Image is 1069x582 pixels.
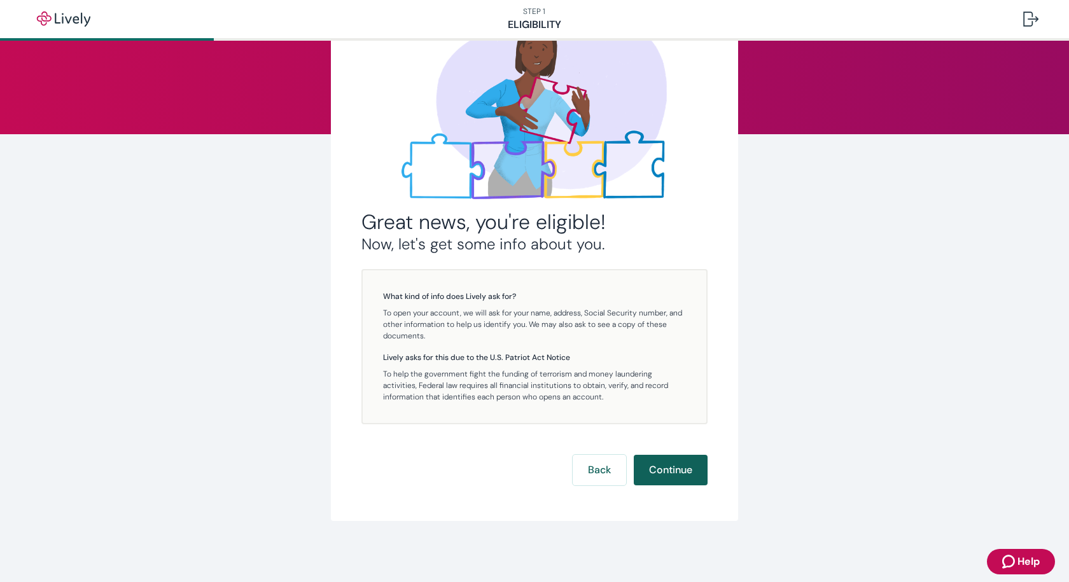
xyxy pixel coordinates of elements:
[383,291,686,302] h5: What kind of info does Lively ask for?
[361,235,708,254] h3: Now, let's get some info about you.
[383,368,686,403] p: To help the government fight the funding of terrorism and money laundering activities, Federal la...
[1013,4,1049,34] button: Log out
[383,307,686,342] p: To open your account, we will ask for your name, address, Social Security number, and other infor...
[361,209,708,235] h2: Great news, you're eligible!
[1017,554,1040,569] span: Help
[383,352,686,363] h5: Lively asks for this due to the U.S. Patriot Act Notice
[573,455,626,485] button: Back
[987,549,1055,574] button: Zendesk support iconHelp
[28,11,99,27] img: Lively
[634,455,708,485] button: Continue
[1002,554,1017,569] svg: Zendesk support icon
